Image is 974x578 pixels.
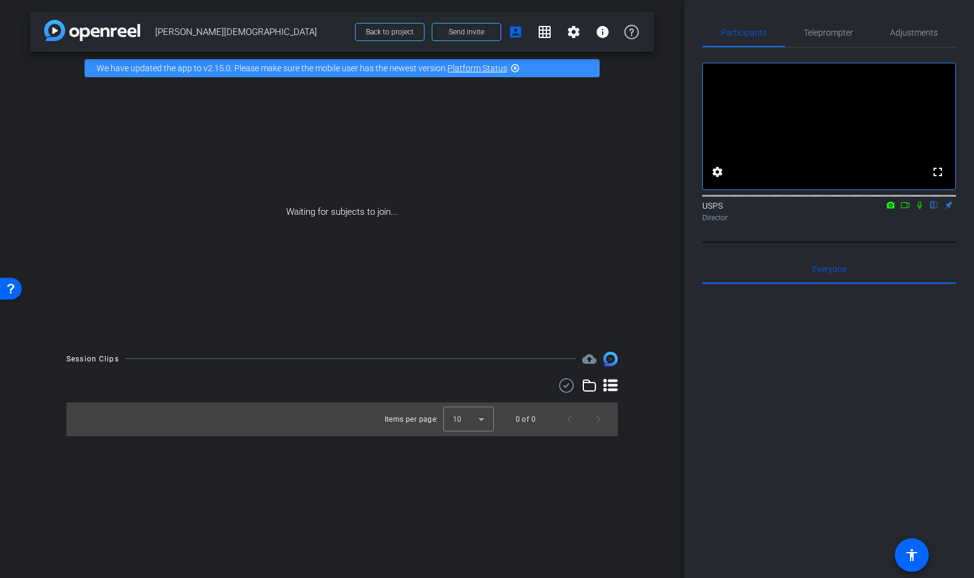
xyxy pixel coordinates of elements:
span: Send invite [449,27,484,37]
mat-icon: fullscreen [931,165,945,179]
mat-icon: accessibility [905,548,919,562]
mat-icon: cloud_upload [582,352,597,366]
span: Participants [721,28,767,37]
mat-icon: settings [710,165,725,179]
mat-icon: highlight_off [510,63,520,73]
button: Previous page [555,405,584,434]
span: Destinations for your clips [582,352,597,366]
img: app-logo [44,20,140,41]
mat-icon: grid_on [537,25,552,39]
button: Send invite [432,23,501,41]
div: Items per page: [385,413,438,425]
span: Everyone [812,265,847,273]
mat-icon: settings [566,25,581,39]
button: Back to project [355,23,425,41]
img: Session clips [603,352,618,366]
div: Director [702,212,956,223]
a: Platform Status [447,63,507,73]
div: We have updated the app to v2.15.0. Please make sure the mobile user has the newest version. [85,59,600,77]
mat-icon: flip [927,199,941,210]
div: USPS [702,200,956,223]
span: Adjustments [890,28,938,37]
div: 0 of 0 [516,413,536,425]
span: Back to project [366,28,414,36]
mat-icon: account_box [508,25,523,39]
span: Teleprompter [804,28,853,37]
div: Session Clips [66,353,119,365]
div: Waiting for subjects to join... [30,84,654,340]
mat-icon: info [595,25,610,39]
button: Next page [584,405,613,434]
span: [PERSON_NAME][DEMOGRAPHIC_DATA] [155,20,348,44]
